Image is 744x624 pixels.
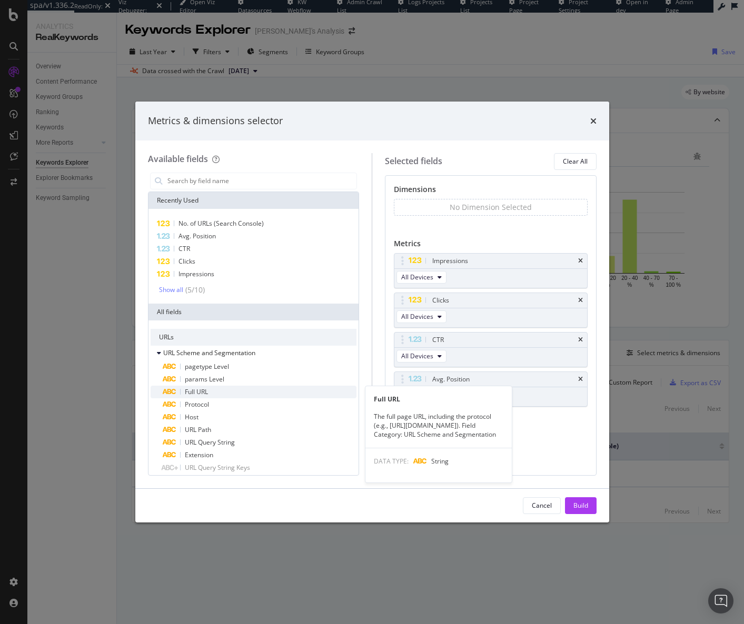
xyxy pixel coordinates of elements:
span: All Devices [401,312,433,321]
span: Extension [185,450,213,459]
div: Cancel [532,501,552,510]
button: All Devices [396,310,447,323]
span: Avg. Position [178,232,216,240]
div: ( 5 / 10 ) [183,285,205,295]
span: URL Path [185,425,211,434]
div: Available fields [148,153,208,165]
div: Dimensions [394,184,588,199]
button: Cancel [523,497,561,514]
div: times [578,337,583,343]
span: Protocol [185,400,209,409]
span: All Devices [401,351,433,360]
div: ImpressionstimesAll Devices [394,253,588,288]
div: CTR [432,335,444,345]
div: times [578,376,583,383]
div: Metrics [394,238,588,253]
div: Clear All [563,157,588,166]
div: modal [135,102,609,522]
span: No. of URLs (Search Console) [178,219,264,228]
span: URL Query String Keys [185,463,250,472]
div: CTRtimesAll Devices [394,332,588,367]
div: Avg. Position [432,374,470,385]
span: Impressions [178,269,214,278]
span: URL Scheme and Segmentation [163,348,255,357]
button: All Devices [396,271,447,284]
div: Clicks [432,295,449,306]
div: Avg. PositiontimesAll Devices [394,371,588,407]
button: Clear All [554,153,597,170]
button: All Devices [396,350,447,363]
div: Impressions [432,256,468,266]
span: Clicks [178,257,195,266]
div: All fields [148,304,359,320]
div: Open Intercom Messenger [708,588,733,613]
div: The full page URL, including the protocol (e.g., [URL][DOMAIN_NAME]). Field Category: URL Scheme ... [365,412,512,439]
div: Selected fields [385,155,442,167]
span: CTR [178,244,190,253]
div: times [578,297,583,304]
span: String [431,457,449,466]
div: times [590,114,597,128]
button: Build [565,497,597,514]
span: Full URL [185,387,208,396]
div: ClickstimesAll Devices [394,293,588,328]
span: DATA TYPE: [374,457,409,466]
span: pagetype Level [185,362,229,371]
span: params Level [185,375,224,384]
div: Build [573,501,588,510]
div: Metrics & dimensions selector [148,114,283,128]
div: times [578,258,583,264]
div: Recently Used [148,192,359,209]
div: No Dimension Selected [450,202,532,213]
div: Full URL [365,395,512,404]
span: All Devices [401,273,433,281]
span: Host [185,412,199,421]
span: URL Query String [185,438,235,447]
div: Show all [159,286,183,294]
div: URLs [151,329,357,346]
input: Search by field name [166,173,357,189]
